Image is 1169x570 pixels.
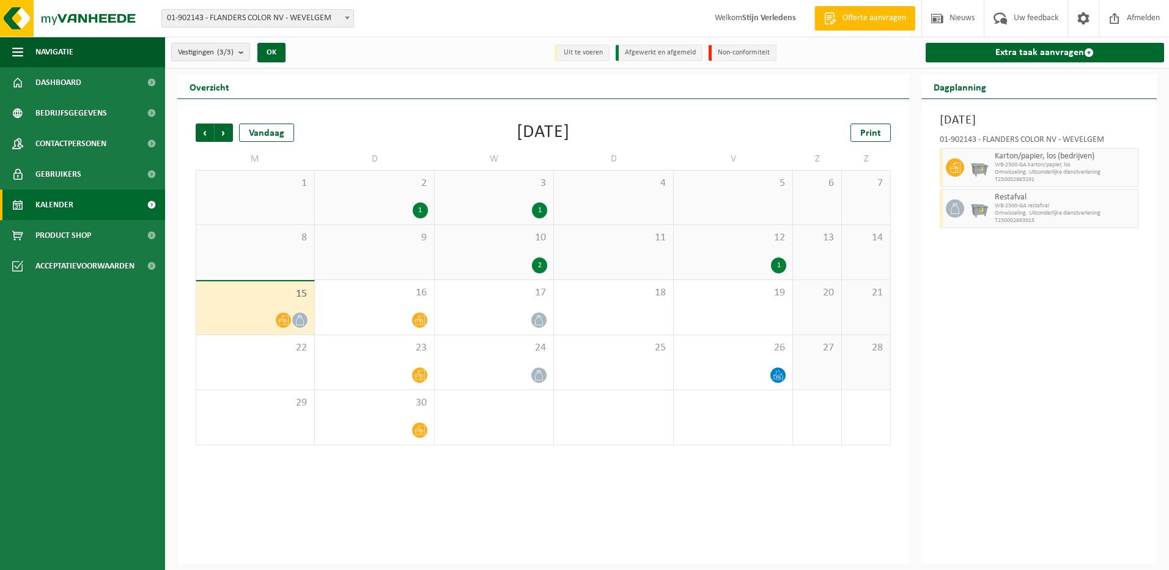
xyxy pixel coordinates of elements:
img: WB-2500-GAL-GY-01 [970,158,989,177]
span: 15 [202,287,308,301]
span: Bedrijfsgegevens [35,98,107,128]
td: Z [793,148,842,170]
td: D [315,148,434,170]
span: 25 [560,341,666,355]
li: Non-conformiteit [709,45,776,61]
td: Z [842,148,891,170]
span: 22 [202,341,308,355]
a: Extra taak aanvragen [926,43,1165,62]
span: T250002663291 [995,176,1135,183]
button: Vestigingen(3/3) [171,43,250,61]
div: 1 [413,202,428,218]
span: Volgende [215,124,233,142]
td: W [435,148,554,170]
span: Kalender [35,190,73,220]
span: Omwisseling. Uitzonderlijke dienstverlening [995,169,1135,176]
h2: Overzicht [177,75,242,98]
span: 7 [848,177,884,190]
span: 10 [441,231,547,245]
span: 14 [848,231,884,245]
span: 23 [321,341,427,355]
span: 30 [321,396,427,410]
span: WB-2500-GA restafval [995,202,1135,210]
span: 6 [799,177,835,190]
span: 2 [321,177,427,190]
span: T250002663015 [995,217,1135,224]
span: 12 [680,231,786,245]
span: 1 [202,177,308,190]
span: 18 [560,286,666,300]
div: 1 [771,257,786,273]
td: D [554,148,673,170]
span: 8 [202,231,308,245]
h3: [DATE] [940,111,1139,130]
span: Dashboard [35,67,81,98]
span: 19 [680,286,786,300]
h2: Dagplanning [921,75,998,98]
span: 9 [321,231,427,245]
iframe: chat widget [6,543,204,570]
count: (3/3) [217,48,234,56]
button: OK [257,43,286,62]
td: V [674,148,793,170]
span: Vorige [196,124,214,142]
span: Karton/papier, los (bedrijven) [995,152,1135,161]
div: 2 [532,257,547,273]
span: 27 [799,341,835,355]
span: Print [860,128,881,138]
span: 16 [321,286,427,300]
span: 3 [441,177,547,190]
span: Restafval [995,193,1135,202]
a: Print [850,124,891,142]
span: Acceptatievoorwaarden [35,251,135,281]
span: Contactpersonen [35,128,106,159]
span: 17 [441,286,547,300]
span: 20 [799,286,835,300]
span: 13 [799,231,835,245]
span: Omwisseling. Uitzonderlijke dienstverlening [995,210,1135,217]
span: 28 [848,341,884,355]
span: Navigatie [35,37,73,67]
span: 01-902143 - FLANDERS COLOR NV - WEVELGEM [162,10,353,27]
span: 21 [848,286,884,300]
span: 29 [202,396,308,410]
li: Uit te voeren [555,45,610,61]
div: 01-902143 - FLANDERS COLOR NV - WEVELGEM [940,136,1139,148]
div: 1 [532,202,547,218]
a: Offerte aanvragen [814,6,915,31]
span: Offerte aanvragen [839,12,909,24]
span: 26 [680,341,786,355]
span: 4 [560,177,666,190]
div: [DATE] [517,124,570,142]
span: Gebruikers [35,159,81,190]
span: 5 [680,177,786,190]
span: 01-902143 - FLANDERS COLOR NV - WEVELGEM [161,9,354,28]
div: Vandaag [239,124,294,142]
span: WB-2500-GA karton/papier, los [995,161,1135,169]
span: Vestigingen [178,43,234,62]
span: Product Shop [35,220,91,251]
strong: Stijn Verledens [742,13,796,23]
span: 11 [560,231,666,245]
li: Afgewerkt en afgemeld [616,45,703,61]
img: WB-2500-GAL-GY-01 [970,199,989,218]
td: M [196,148,315,170]
span: 24 [441,341,547,355]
